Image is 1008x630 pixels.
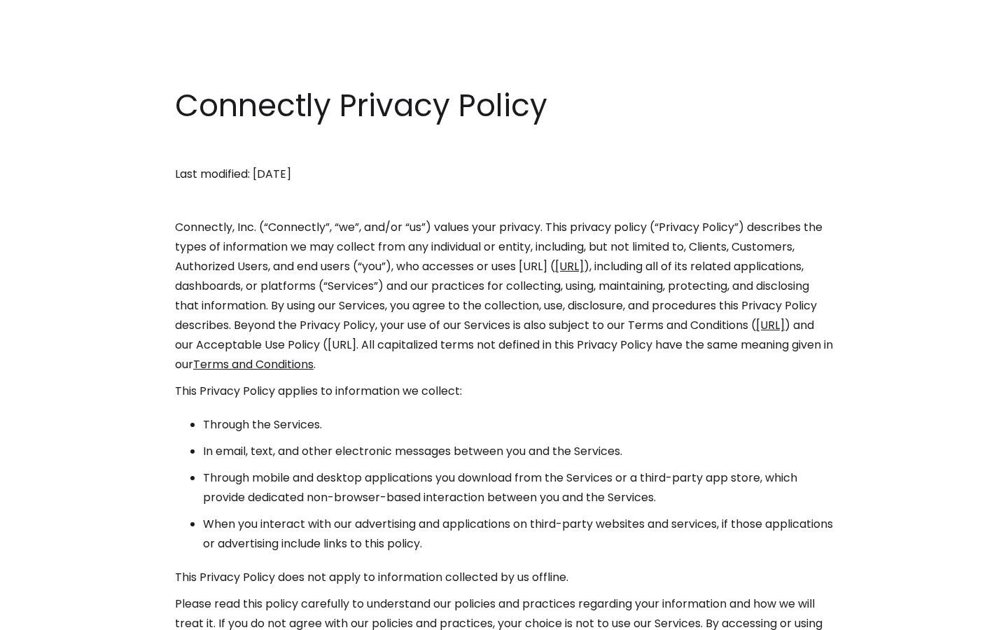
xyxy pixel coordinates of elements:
[555,258,584,274] a: [URL]
[756,317,785,333] a: [URL]
[175,568,833,587] p: This Privacy Policy does not apply to information collected by us offline.
[203,415,833,435] li: Through the Services.
[175,164,833,184] p: Last modified: [DATE]
[175,84,833,127] h1: Connectly Privacy Policy
[203,442,833,461] li: In email, text, and other electronic messages between you and the Services.
[175,218,833,374] p: Connectly, Inc. (“Connectly”, “we”, and/or “us”) values your privacy. This privacy policy (“Priva...
[193,356,314,372] a: Terms and Conditions
[203,468,833,507] li: Through mobile and desktop applications you download from the Services or a third-party app store...
[28,605,84,625] ul: Language list
[175,191,833,211] p: ‍
[203,514,833,554] li: When you interact with our advertising and applications on third-party websites and services, if ...
[175,381,833,401] p: This Privacy Policy applies to information we collect:
[175,138,833,157] p: ‍
[14,604,84,625] aside: Language selected: English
